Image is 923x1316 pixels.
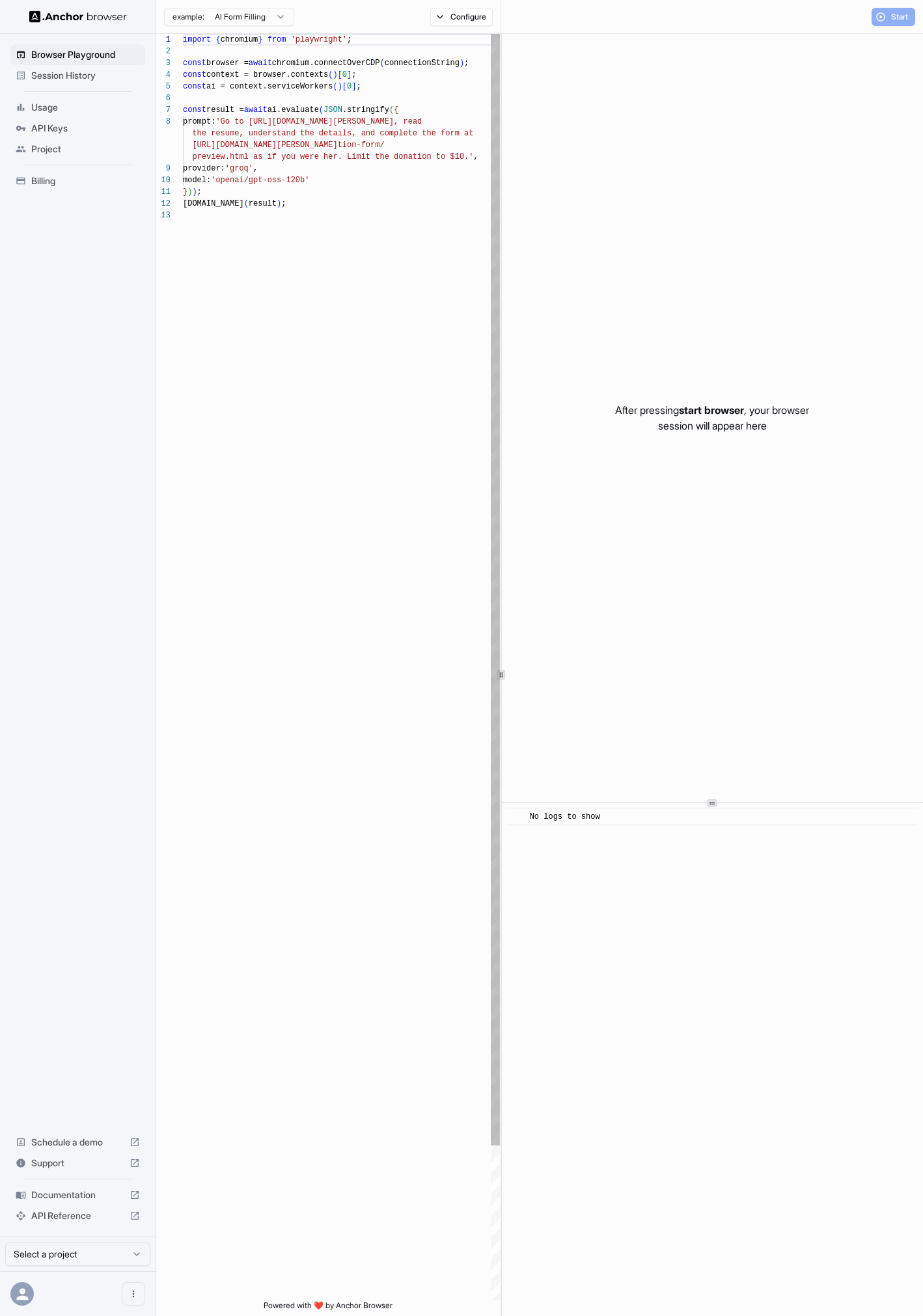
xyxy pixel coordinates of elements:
[10,1205,145,1226] div: API Reference
[156,198,171,210] div: 12
[215,117,412,126] span: 'Go to [URL][DOMAIN_NAME][PERSON_NAME], re
[426,129,473,138] span: he form at
[679,404,744,417] span: start browser
[10,139,145,159] div: Project
[156,81,171,92] div: 5
[206,82,333,91] span: ai = context.serviceWorkers
[460,59,464,68] span: )
[347,35,351,44] span: ;
[172,12,204,22] span: example:
[10,1185,145,1205] div: Documentation
[249,59,272,68] span: await
[342,105,389,115] span: .stringify
[211,176,309,185] span: 'openai/gpt-oss-120b'
[10,97,145,118] div: Usage
[394,105,398,115] span: {
[206,59,249,68] span: browser =
[206,70,328,79] span: context = browser.contexts
[324,105,342,115] span: JSON
[277,199,281,208] span: )
[156,34,171,46] div: 1
[156,92,171,104] div: 6
[356,82,361,91] span: ;
[122,1282,145,1306] button: Open menu
[31,69,140,82] span: Session History
[10,65,145,86] div: Session History
[347,70,351,79] span: ]
[31,1209,124,1222] span: API Reference
[615,402,809,433] p: After pressing , your browser session will appear here
[192,141,337,150] span: [URL][DOMAIN_NAME][PERSON_NAME]
[249,199,277,208] span: result
[31,143,140,156] span: Project
[291,35,347,44] span: 'playwright'
[413,117,422,126] span: ad
[156,69,171,81] div: 4
[272,59,380,68] span: chromium.connectOverCDP
[183,164,225,173] span: provider:
[347,82,351,91] span: 0
[328,70,333,79] span: (
[183,82,206,91] span: const
[10,171,145,191] div: Billing
[351,70,356,79] span: ;
[221,35,258,44] span: chromium
[183,199,244,208] span: [DOMAIN_NAME]
[183,176,211,185] span: model:
[31,48,140,61] span: Browser Playground
[426,152,473,161] span: n to $10.'
[338,141,385,150] span: tion-form/
[156,57,171,69] div: 3
[183,105,206,115] span: const
[183,117,215,126] span: prompt:
[338,82,342,91] span: )
[156,116,171,128] div: 8
[389,105,394,115] span: (
[183,35,211,44] span: import
[342,70,347,79] span: 0
[319,105,324,115] span: (
[379,59,384,68] span: (
[183,70,206,79] span: const
[244,199,249,208] span: (
[31,101,140,114] span: Usage
[264,1300,393,1316] span: Powered with ❤️ by Anchor Browser
[10,44,145,65] div: Browser Playground
[244,105,268,115] span: await
[10,1153,145,1173] div: Support
[225,164,253,173] span: 'groq'
[192,187,197,197] span: )
[192,129,426,138] span: the resume, understand the details, and complete t
[31,122,140,135] span: API Keys
[253,164,258,173] span: ,
[187,187,192,197] span: )
[333,82,337,91] span: (
[351,82,356,91] span: ]
[473,152,478,161] span: ,
[156,174,171,186] div: 10
[183,187,187,197] span: }
[197,187,202,197] span: ;
[10,118,145,139] div: API Keys
[156,104,171,116] div: 7
[156,210,171,221] div: 13
[31,1136,124,1149] span: Schedule a demo
[31,1188,124,1201] span: Documentation
[156,46,171,57] div: 2
[31,1157,124,1170] span: Support
[385,59,460,68] span: connectionString
[514,810,520,823] span: ​
[215,35,220,44] span: {
[281,199,286,208] span: ;
[183,59,206,68] span: const
[10,1132,145,1153] div: Schedule a demo
[156,163,171,174] div: 9
[430,8,493,26] button: Configure
[156,186,171,198] div: 11
[333,70,337,79] span: )
[268,35,286,44] span: from
[29,10,127,23] img: Anchor Logo
[31,174,140,187] span: Billing
[342,82,347,91] span: [
[530,812,600,821] span: No logs to show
